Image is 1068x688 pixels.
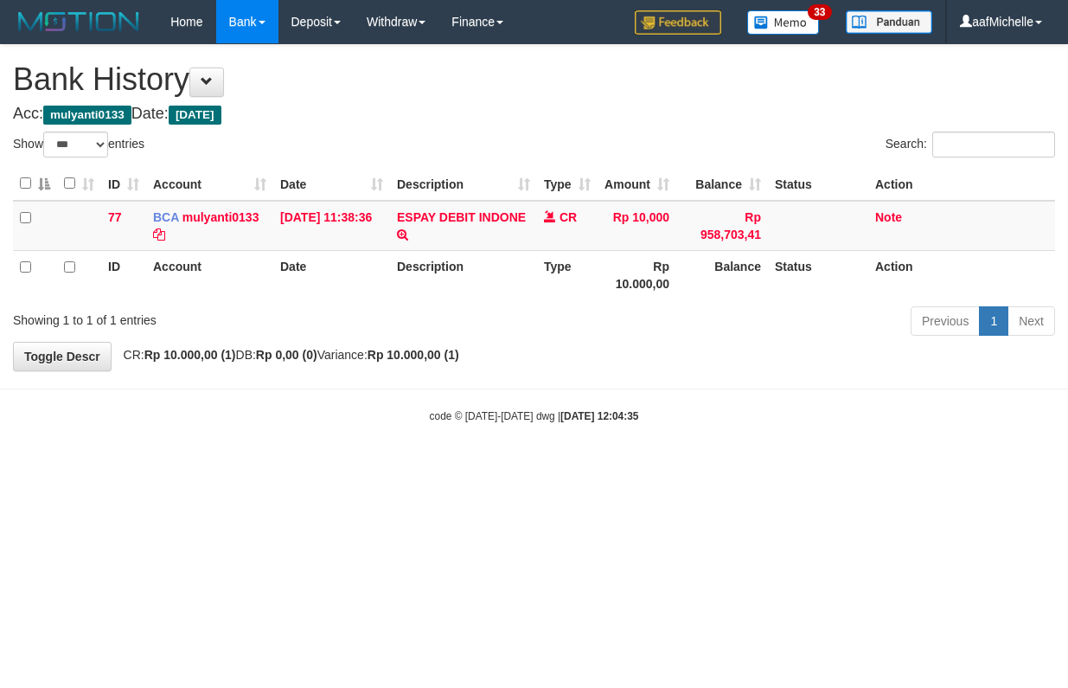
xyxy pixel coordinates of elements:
[182,210,259,224] a: mulyanti0133
[932,132,1055,158] input: Search:
[153,228,165,241] a: Copy mulyanti0133 to clipboard
[390,167,537,201] th: Description: activate to sort column ascending
[153,210,179,224] span: BCA
[560,410,638,422] strong: [DATE] 12:04:35
[979,306,1008,336] a: 1
[108,210,122,224] span: 77
[273,167,390,201] th: Date: activate to sort column ascending
[886,132,1055,158] label: Search:
[560,210,577,224] span: CR
[598,250,676,299] th: Rp 10.000,00
[13,9,144,35] img: MOTION_logo.png
[635,10,721,35] img: Feedback.jpg
[43,106,131,125] span: mulyanti0133
[676,167,768,201] th: Balance: activate to sort column ascending
[146,250,273,299] th: Account
[846,10,932,34] img: panduan.png
[390,250,537,299] th: Description
[868,167,1055,201] th: Action
[13,167,57,201] th: : activate to sort column descending
[146,167,273,201] th: Account: activate to sort column ascending
[747,10,820,35] img: Button%20Memo.svg
[43,132,108,158] select: Showentries
[115,348,459,362] span: CR: DB: Variance:
[676,250,768,299] th: Balance
[537,167,598,201] th: Type: activate to sort column ascending
[273,201,390,251] td: [DATE] 11:38:36
[808,4,831,20] span: 33
[1007,306,1055,336] a: Next
[101,250,146,299] th: ID
[13,132,144,158] label: Show entries
[169,106,221,125] span: [DATE]
[397,210,526,224] a: ESPAY DEBIT INDONE
[768,250,868,299] th: Status
[875,210,902,224] a: Note
[13,106,1055,123] h4: Acc: Date:
[256,348,317,362] strong: Rp 0,00 (0)
[13,342,112,371] a: Toggle Descr
[13,305,432,329] div: Showing 1 to 1 of 1 entries
[101,167,146,201] th: ID: activate to sort column ascending
[598,201,676,251] td: Rp 10,000
[13,62,1055,97] h1: Bank History
[273,250,390,299] th: Date
[911,306,980,336] a: Previous
[676,201,768,251] td: Rp 958,703,41
[144,348,236,362] strong: Rp 10.000,00 (1)
[430,410,639,422] small: code © [DATE]-[DATE] dwg |
[57,167,101,201] th: : activate to sort column ascending
[368,348,459,362] strong: Rp 10.000,00 (1)
[868,250,1055,299] th: Action
[537,250,598,299] th: Type
[598,167,676,201] th: Amount: activate to sort column ascending
[768,167,868,201] th: Status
